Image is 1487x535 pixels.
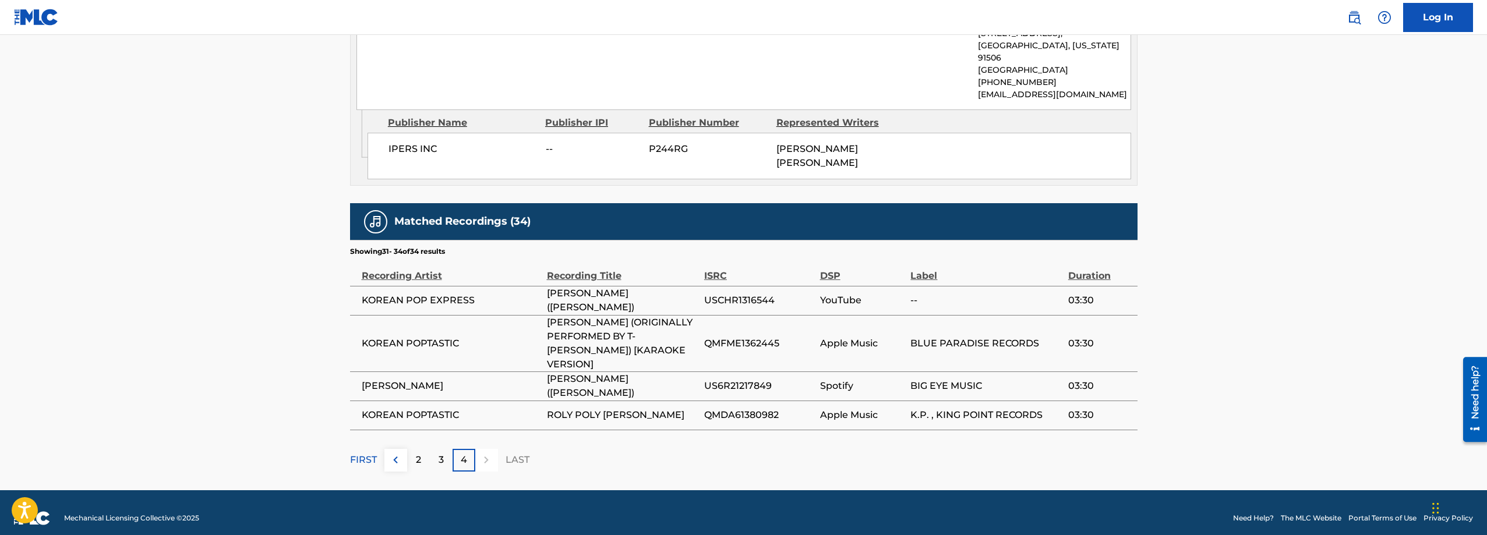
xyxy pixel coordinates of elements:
[1068,336,1132,350] span: 03:30
[1347,10,1361,24] img: search
[461,453,467,467] p: 4
[1348,513,1417,523] a: Portal Terms of Use
[704,379,814,393] span: US6R21217849
[649,116,768,130] div: Publisher Number
[1403,3,1473,32] a: Log In
[820,379,905,393] span: Spotify
[416,453,421,467] p: 2
[506,453,529,467] p: LAST
[1343,6,1366,29] a: Public Search
[388,116,536,130] div: Publisher Name
[1454,353,1487,447] iframe: Resource Center
[362,257,541,283] div: Recording Artist
[704,408,814,422] span: QMDA61380982
[1377,10,1391,24] img: help
[1432,491,1439,526] div: Drag
[350,453,377,467] p: FIRST
[394,215,531,228] h5: Matched Recordings (34)
[704,293,814,307] span: USCHR1316544
[649,142,768,156] span: P244RG
[910,336,1062,350] span: BLUE PARADISE RECORDS
[978,88,1130,101] p: [EMAIL_ADDRESS][DOMAIN_NAME]
[978,64,1130,76] p: [GEOGRAPHIC_DATA]
[1429,479,1487,535] iframe: Chat Widget
[547,257,698,283] div: Recording Title
[64,513,199,523] span: Mechanical Licensing Collective © 2025
[776,116,895,130] div: Represented Writers
[547,286,698,314] span: [PERSON_NAME] ([PERSON_NAME])
[910,379,1062,393] span: BIG EYE MUSIC
[910,257,1062,283] div: Label
[820,257,905,283] div: DSP
[439,453,444,467] p: 3
[14,9,59,26] img: MLC Logo
[978,40,1130,64] p: [GEOGRAPHIC_DATA], [US_STATE] 91506
[362,379,541,393] span: [PERSON_NAME]
[547,316,698,371] span: [PERSON_NAME] (ORIGINALLY PERFORMED BY T-[PERSON_NAME]) [KARAOKE VERSION]
[1068,379,1132,393] span: 03:30
[1068,408,1132,422] span: 03:30
[388,453,402,467] img: left
[369,215,383,229] img: Matched Recordings
[1424,513,1473,523] a: Privacy Policy
[820,408,905,422] span: Apple Music
[704,336,814,350] span: QMFME1362445
[704,257,814,283] div: ISRC
[776,143,858,168] span: [PERSON_NAME] [PERSON_NAME]
[820,293,905,307] span: YouTube
[546,142,640,156] span: --
[547,372,698,400] span: [PERSON_NAME] ([PERSON_NAME])
[978,76,1130,88] p: [PHONE_NUMBER]
[1233,513,1274,523] a: Need Help?
[1281,513,1341,523] a: The MLC Website
[547,408,698,422] span: ROLY POLY [PERSON_NAME]
[1373,6,1396,29] div: Help
[362,336,541,350] span: KOREAN POPTASTIC
[545,116,640,130] div: Publisher IPI
[350,246,445,257] p: Showing 31 - 34 of 34 results
[1068,257,1132,283] div: Duration
[362,293,541,307] span: KOREAN POP EXPRESS
[388,142,537,156] span: IPERS INC
[362,408,541,422] span: KOREAN POPTASTIC
[910,408,1062,422] span: K.P. , KING POINT RECORDS
[1068,293,1132,307] span: 03:30
[910,293,1062,307] span: --
[820,336,905,350] span: Apple Music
